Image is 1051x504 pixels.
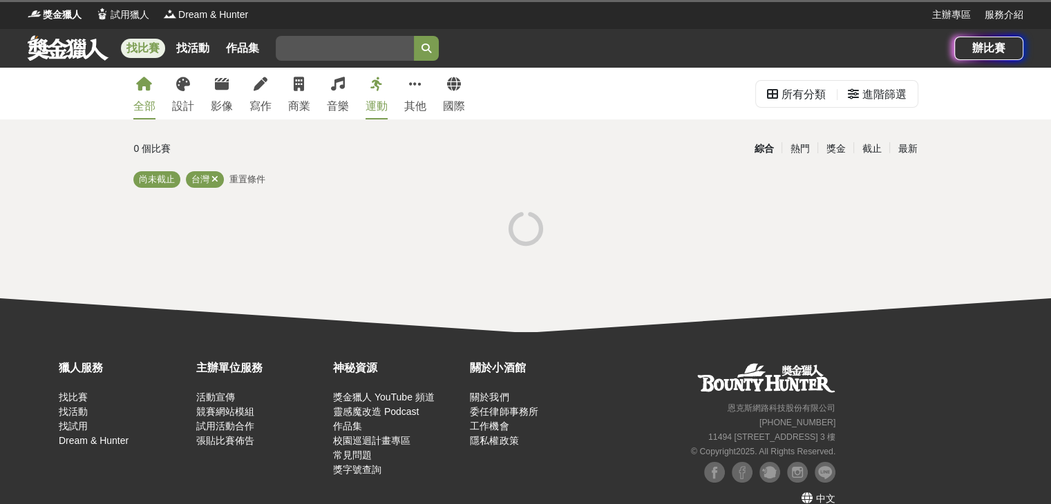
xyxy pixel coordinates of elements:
a: 常見問題 [333,449,372,461]
a: 商業 [288,68,310,119]
a: 工作機會 [470,420,509,432]
a: 主辦專區 [932,8,971,22]
a: 找比賽 [59,391,88,403]
a: 服務介紹 [985,8,1023,22]
div: 進階篩選 [862,81,907,108]
a: LogoDream & Hunter [163,8,248,22]
a: 影像 [211,68,233,119]
span: 重置條件 [229,174,265,184]
a: 試用活動合作 [196,420,254,432]
a: 競賽網站模組 [196,406,254,417]
span: 中文 [816,493,835,504]
img: Logo [28,7,41,21]
a: 音樂 [327,68,349,119]
a: 設計 [172,68,194,119]
a: Logo獎金獵人 [28,8,82,22]
a: 全部 [133,68,155,119]
a: 張貼比賽佈告 [196,435,254,446]
small: [PHONE_NUMBER] [759,418,835,427]
a: 寫作 [249,68,272,119]
div: 獎金 [817,137,853,161]
div: 神秘資源 [333,360,463,376]
a: 校園巡迴計畫專區 [333,435,410,446]
div: 綜合 [746,137,782,161]
div: 國際 [443,98,465,115]
a: 找活動 [59,406,88,417]
small: © Copyright 2025 . All Rights Reserved. [691,447,835,456]
small: 11494 [STREET_ADDRESS] 3 樓 [708,432,835,442]
a: 獎金獵人 YouTube 頻道 [333,391,435,403]
div: 最新 [889,137,925,161]
div: 其他 [404,98,426,115]
div: 影像 [211,98,233,115]
div: 0 個比賽 [134,137,395,161]
a: 獎字號查詢 [333,464,381,475]
div: 獵人服務 [59,360,189,376]
span: 尚未截止 [139,174,175,184]
a: 關於我們 [470,391,509,403]
div: 音樂 [327,98,349,115]
div: 主辦單位服務 [196,360,325,376]
div: 熱門 [782,137,817,161]
a: 找活動 [171,39,215,58]
div: 全部 [133,98,155,115]
div: 所有分類 [782,81,826,108]
a: 辦比賽 [954,37,1023,60]
a: 其他 [404,68,426,119]
a: 委任律師事務所 [470,406,538,417]
div: 截止 [853,137,889,161]
img: LINE [815,462,835,483]
a: 找比賽 [121,39,165,58]
img: Instagram [787,462,808,483]
a: Logo試用獵人 [95,8,149,22]
a: 找試用 [59,420,88,432]
div: 商業 [288,98,310,115]
a: 運動 [366,68,388,119]
span: 試用獵人 [111,8,149,22]
a: Dream & Hunter [59,435,129,446]
div: 運動 [366,98,388,115]
div: 關於小酒館 [470,360,600,376]
span: Dream & Hunter [178,8,248,22]
a: 作品集 [333,420,362,432]
img: Facebook [704,462,725,483]
div: 寫作 [249,98,272,115]
a: 隱私權政策 [470,435,518,446]
div: 設計 [172,98,194,115]
span: 獎金獵人 [43,8,82,22]
a: 活動宣傳 [196,391,234,403]
a: 靈感魔改造 Podcast [333,406,419,417]
a: 國際 [443,68,465,119]
a: 作品集 [220,39,265,58]
span: 台灣 [191,174,209,184]
img: Logo [95,7,109,21]
img: Facebook [732,462,752,483]
small: 恩克斯網路科技股份有限公司 [728,403,835,413]
img: Plurk [759,462,780,483]
img: Logo [163,7,177,21]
